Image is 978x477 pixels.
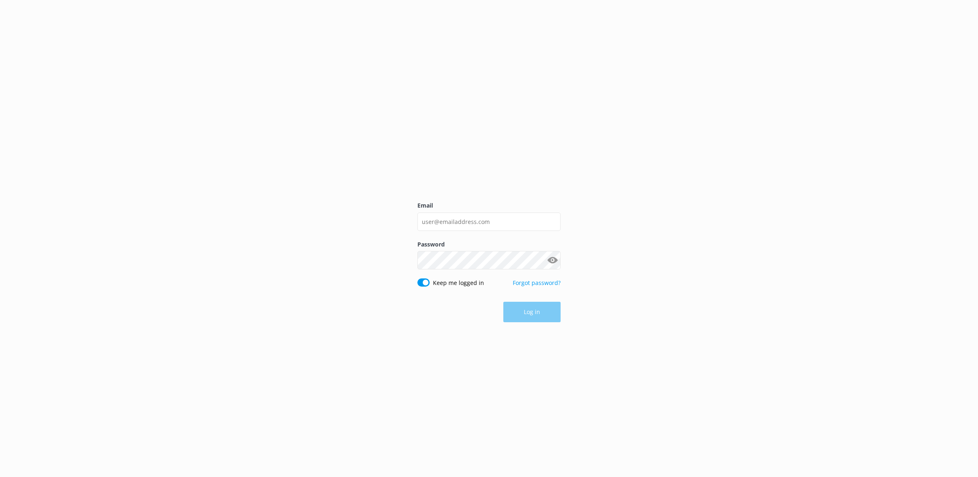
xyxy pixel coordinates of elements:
[417,240,561,249] label: Password
[417,201,561,210] label: Email
[544,252,561,269] button: Show password
[513,279,561,287] a: Forgot password?
[417,213,561,231] input: user@emailaddress.com
[433,278,484,287] label: Keep me logged in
